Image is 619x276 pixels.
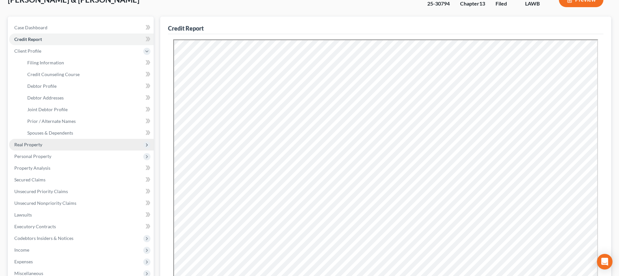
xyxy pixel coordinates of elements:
a: Credit Counseling Course [22,69,154,80]
span: Secured Claims [14,177,45,182]
a: Debtor Profile [22,80,154,92]
div: Credit Report [168,24,204,32]
a: Joint Debtor Profile [22,104,154,115]
span: Personal Property [14,153,51,159]
span: Credit Counseling Course [27,72,80,77]
span: Prior / Alternate Names [27,118,76,124]
span: Unsecured Nonpriority Claims [14,200,76,206]
span: Real Property [14,142,42,147]
span: Case Dashboard [14,25,47,30]
a: Debtor Addresses [22,92,154,104]
div: Open Intercom Messenger [597,254,613,269]
span: Miscellaneous [14,270,43,276]
a: Credit Report [9,33,154,45]
span: Joint Debtor Profile [27,107,68,112]
span: Expenses [14,259,33,264]
a: Unsecured Priority Claims [9,186,154,197]
a: Case Dashboard [9,22,154,33]
span: Income [14,247,29,253]
a: Lawsuits [9,209,154,221]
span: Lawsuits [14,212,32,217]
a: Unsecured Nonpriority Claims [9,197,154,209]
span: Credit Report [14,36,42,42]
span: Filing Information [27,60,64,65]
span: Unsecured Priority Claims [14,189,68,194]
a: Spouses & Dependents [22,127,154,139]
span: Debtor Addresses [27,95,64,100]
a: Property Analysis [9,162,154,174]
a: Secured Claims [9,174,154,186]
span: Codebtors Insiders & Notices [14,235,73,241]
span: Spouses & Dependents [27,130,73,136]
span: Client Profile [14,48,41,54]
span: Executory Contracts [14,224,56,229]
span: 13 [479,0,485,7]
span: Property Analysis [14,165,50,171]
a: Executory Contracts [9,221,154,232]
span: Debtor Profile [27,83,57,89]
a: Filing Information [22,57,154,69]
a: Prior / Alternate Names [22,115,154,127]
